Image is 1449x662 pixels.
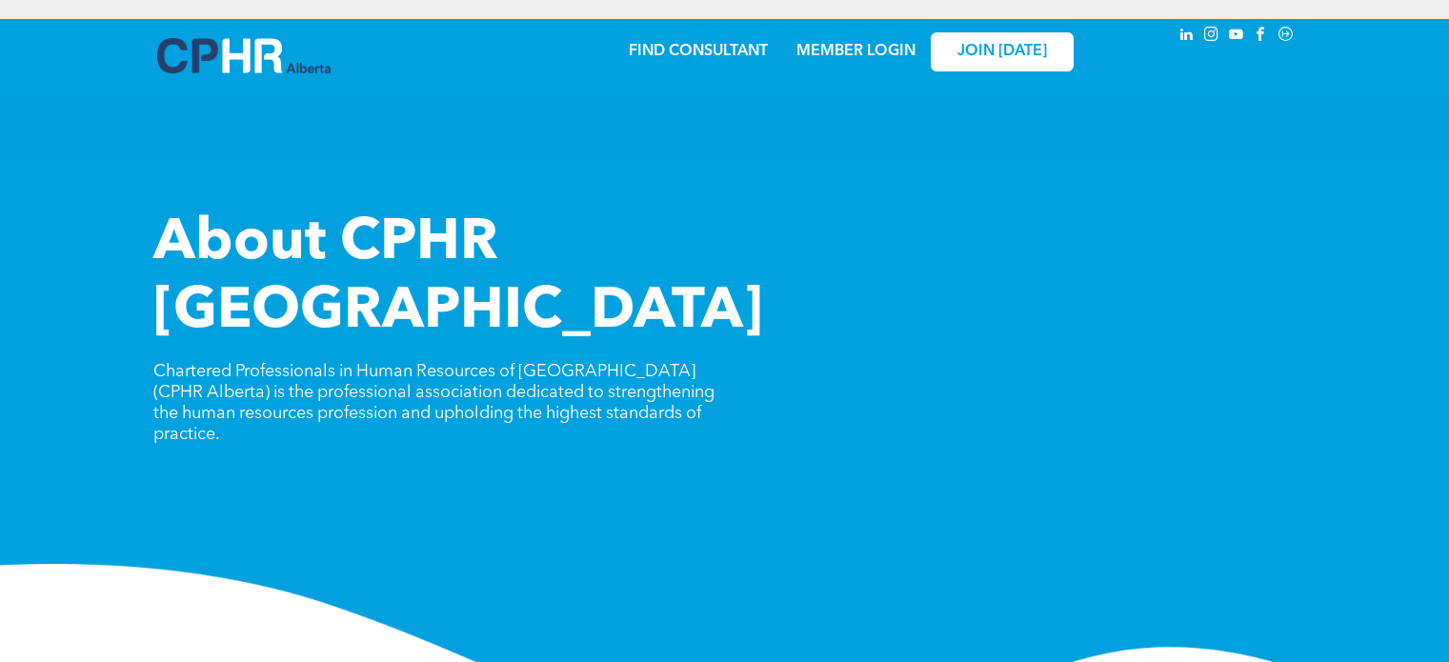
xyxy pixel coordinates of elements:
[1251,24,1272,50] a: facebook
[153,363,714,443] span: Chartered Professionals in Human Resources of [GEOGRAPHIC_DATA] (CPHR Alberta) is the professiona...
[1201,24,1222,50] a: instagram
[796,44,916,59] a: MEMBER LOGIN
[629,44,768,59] a: FIND CONSULTANT
[957,43,1047,61] span: JOIN [DATE]
[931,32,1074,71] a: JOIN [DATE]
[1276,24,1297,50] a: Social network
[153,215,763,341] span: About CPHR [GEOGRAPHIC_DATA]
[1177,24,1197,50] a: linkedin
[1226,24,1247,50] a: youtube
[157,38,331,73] img: A blue and white logo for cp alberta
